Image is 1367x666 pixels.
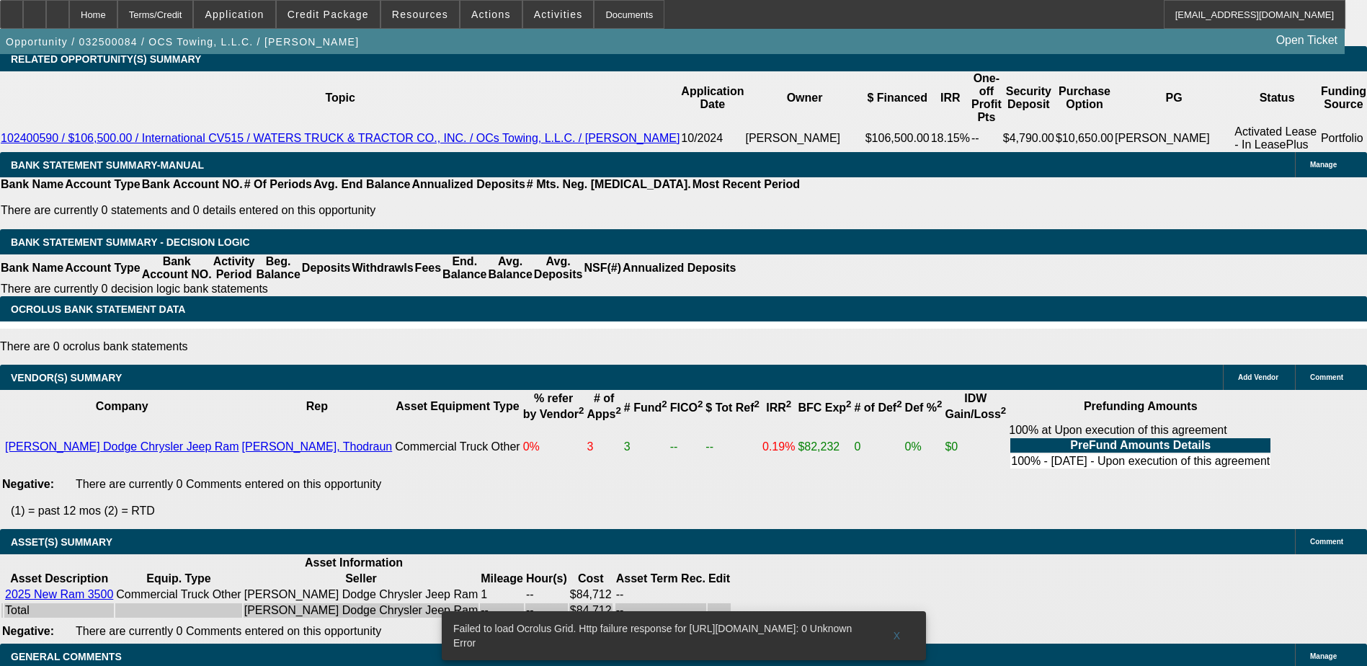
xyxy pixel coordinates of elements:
sup: 2 [662,399,667,409]
sup: 2 [846,399,851,409]
th: Annualized Deposits [411,177,525,192]
td: $106,500.00 [865,125,930,152]
td: -- [525,587,568,602]
th: Beg. Balance [255,254,300,282]
th: Avg. Deposits [533,254,584,282]
td: $0 [944,423,1007,471]
button: Application [194,1,275,28]
th: Bank Account NO. [141,254,213,282]
b: Asset Information [305,556,403,569]
td: [PERSON_NAME] Dodge Chrysler Jeep Ram [244,587,479,602]
th: PG [1114,71,1234,125]
th: Edit [708,572,731,586]
th: $ Financed [865,71,930,125]
sup: 2 [579,405,584,416]
sup: 2 [937,399,942,409]
b: Company [96,400,148,412]
a: 102400590 / $106,500.00 / International CV515 / WATERS TRUCK & TRACTOR CO., INC. / OCs Towing, L.... [1,132,680,144]
th: Avg. End Balance [313,177,411,192]
th: Activity Period [213,254,256,282]
td: 18.15% [930,125,971,152]
td: 3 [623,423,668,471]
sup: 2 [896,399,901,409]
b: # of Def [854,401,901,414]
b: Seller [345,572,377,585]
span: Credit Package [288,9,369,20]
td: [PERSON_NAME] [1114,125,1234,152]
div: Failed to load Ocrolus Grid. Http failure response for [URL][DOMAIN_NAME]: 0 Unknown Error [442,611,874,660]
th: Account Type [64,254,141,282]
td: $10,650.00 [1055,125,1114,152]
td: [PERSON_NAME] Dodge Chrysler Jeep Ram [244,603,479,618]
th: Account Type [64,177,141,192]
span: Manage [1310,161,1337,169]
div: Total [5,604,113,617]
th: Withdrawls [351,254,414,282]
span: Bank Statement Summary - Decision Logic [11,236,250,248]
b: # of Apps [587,392,620,420]
td: Portfolio [1320,125,1367,152]
th: One-off Profit Pts [971,71,1002,125]
td: $84,712 [569,587,613,602]
span: There are currently 0 Comments entered on this opportunity [76,478,381,490]
b: BFC Exp [798,401,851,414]
td: -- [705,423,760,471]
sup: 2 [1001,405,1006,416]
b: Asset Description [10,572,108,585]
b: Asset Term Rec. [616,572,705,585]
span: X [893,630,901,641]
span: Activities [534,9,583,20]
b: PreFund Amounts Details [1070,439,1211,451]
span: Actions [471,9,511,20]
b: Cost [578,572,604,585]
td: Activated Lease - In LeasePlus [1234,125,1320,152]
span: ASSET(S) SUMMARY [11,536,112,548]
th: Equip. Type [115,572,241,586]
th: Application Date [680,71,744,125]
th: Bank Account NO. [141,177,244,192]
th: # Of Periods [244,177,313,192]
th: Security Deposit [1002,71,1055,125]
th: Purchase Option [1055,71,1114,125]
td: -- [525,603,568,618]
sup: 2 [698,399,703,409]
span: OCROLUS BANK STATEMENT DATA [11,303,185,315]
b: IDW Gain/Loss [945,392,1006,420]
td: 3 [586,423,621,471]
td: 0 [853,423,902,471]
button: Activities [523,1,594,28]
span: BANK STATEMENT SUMMARY-MANUAL [11,159,204,171]
td: -- [480,603,524,618]
th: Deposits [301,254,352,282]
a: [PERSON_NAME] Dodge Chrysler Jeep Ram [5,440,239,453]
td: Commercial Truck Other [394,423,520,471]
b: # Fund [624,401,667,414]
span: Resources [392,9,448,20]
a: 2025 New Ram 3500 [5,588,113,600]
span: RELATED OPPORTUNITY(S) SUMMARY [11,53,201,65]
th: Status [1234,71,1320,125]
td: [PERSON_NAME] [744,125,864,152]
th: End. Balance [442,254,487,282]
span: Comment [1310,538,1343,546]
th: Avg. Balance [487,254,533,282]
td: 1 [480,587,524,602]
button: Resources [381,1,459,28]
span: Add Vendor [1238,373,1278,381]
td: 0.19% [762,423,796,471]
th: Funding Source [1320,71,1367,125]
b: FICO [670,401,703,414]
button: Credit Package [277,1,380,28]
th: IRR [930,71,971,125]
td: -- [669,423,704,471]
a: Open Ticket [1270,28,1343,53]
div: 100% at Upon execution of this agreement [1009,424,1272,470]
p: (1) = past 12 mos (2) = RTD [11,505,1367,518]
b: Negative: [2,478,54,490]
b: Negative: [2,625,54,637]
sup: 2 [754,399,760,409]
td: $4,790.00 [1002,125,1055,152]
span: Manage [1310,652,1337,660]
sup: 2 [786,399,791,409]
th: Most Recent Period [692,177,801,192]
